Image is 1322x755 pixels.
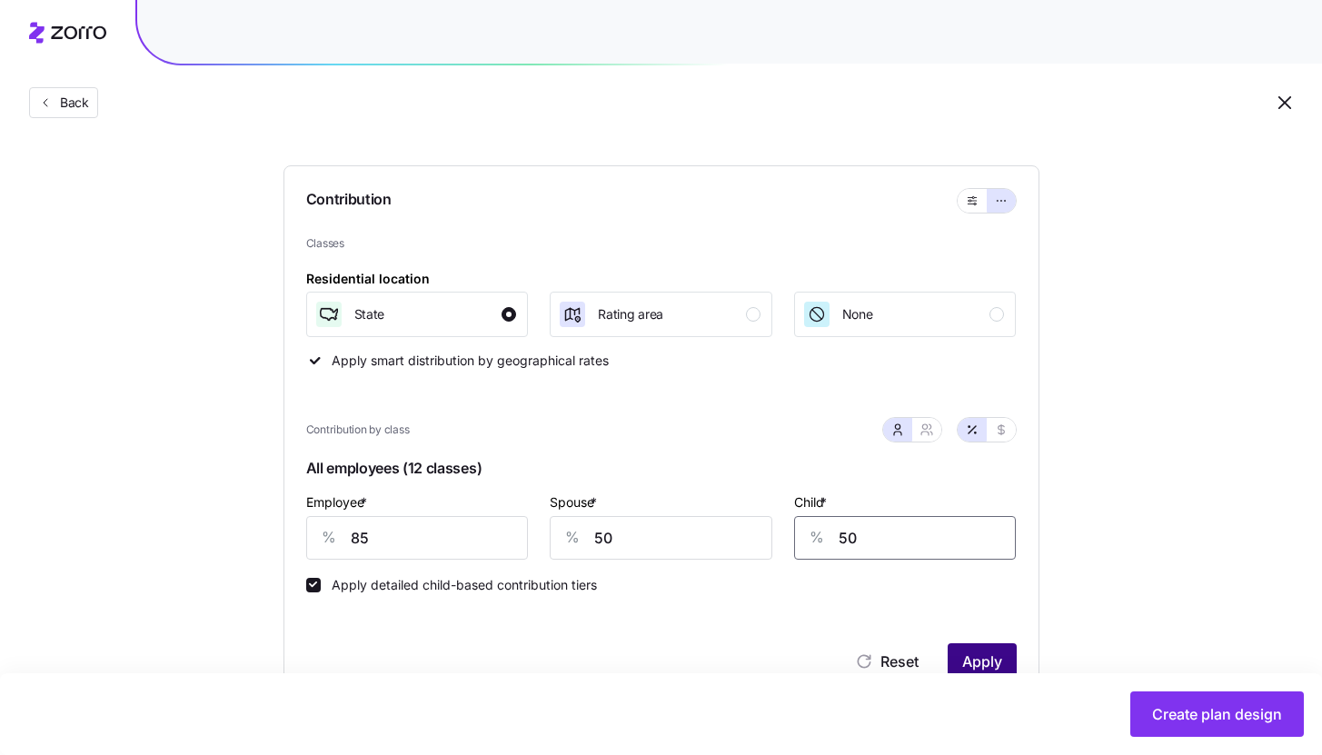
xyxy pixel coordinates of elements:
span: Contribution [306,188,392,214]
div: Residential location [306,269,430,289]
button: Back [29,87,98,118]
span: Classes [306,235,1017,253]
span: None [842,305,873,323]
span: Reset [880,651,919,672]
span: Contribution by class [306,422,410,439]
span: Back [53,94,89,112]
div: % [795,517,839,559]
span: State [354,305,385,323]
span: All employees (12 classes) [306,453,1017,491]
button: Reset [840,643,933,680]
label: Apply detailed child-based contribution tiers [321,578,597,592]
span: Apply [962,651,1002,672]
button: Create plan design [1130,691,1304,737]
span: Create plan design [1152,703,1282,725]
span: Rating area [598,305,663,323]
label: Employee [306,492,371,512]
div: % [307,517,351,559]
label: Spouse [550,492,601,512]
label: Child [794,492,830,512]
button: Apply [948,643,1017,680]
div: % [551,517,594,559]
